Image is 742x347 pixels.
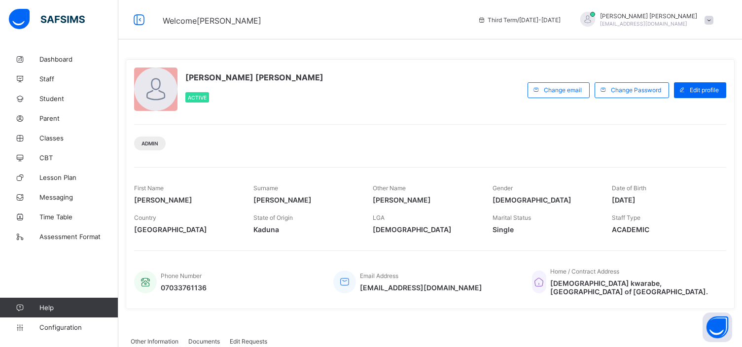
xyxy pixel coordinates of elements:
span: Assessment Format [39,233,118,241]
span: Classes [39,134,118,142]
span: Home / Contract Address [550,268,619,275]
span: [DEMOGRAPHIC_DATA] kwarabe, [GEOGRAPHIC_DATA] of [GEOGRAPHIC_DATA]. [550,279,716,296]
span: Help [39,304,118,312]
span: Documents [188,338,220,345]
span: Surname [253,184,278,192]
span: Staff Type [612,214,640,221]
span: Marital Status [493,214,531,221]
span: Change Password [611,86,661,94]
span: session/term information [478,16,561,24]
span: Active [188,95,207,101]
img: safsims [9,9,85,30]
span: CBT [39,154,118,162]
span: Date of Birth [612,184,646,192]
span: Staff [39,75,118,83]
span: Change email [544,86,582,94]
span: [PERSON_NAME] [373,196,477,204]
span: [DEMOGRAPHIC_DATA] [493,196,597,204]
span: [GEOGRAPHIC_DATA] [134,225,239,234]
span: Edit profile [690,86,719,94]
span: Student [39,95,118,103]
span: [PERSON_NAME] [PERSON_NAME] [600,12,697,20]
span: [EMAIL_ADDRESS][DOMAIN_NAME] [600,21,687,27]
span: [DEMOGRAPHIC_DATA] [373,225,477,234]
span: Welcome [PERSON_NAME] [163,16,261,26]
span: [PERSON_NAME] [253,196,358,204]
span: State of Origin [253,214,293,221]
span: [EMAIL_ADDRESS][DOMAIN_NAME] [360,283,482,292]
span: Parent [39,114,118,122]
span: Configuration [39,323,118,331]
button: Open asap [703,312,732,342]
span: Phone Number [161,272,202,279]
span: Email Address [360,272,398,279]
span: Messaging [39,193,118,201]
span: Kaduna [253,225,358,234]
span: Time Table [39,213,118,221]
span: Edit Requests [230,338,267,345]
span: Other Information [131,338,178,345]
span: LGA [373,214,385,221]
span: First Name [134,184,164,192]
span: ACADEMIC [612,225,716,234]
span: [PERSON_NAME] [PERSON_NAME] [185,72,323,82]
span: [DATE] [612,196,716,204]
span: Country [134,214,156,221]
span: Other Name [373,184,406,192]
span: Lesson Plan [39,173,118,181]
span: Gender [493,184,513,192]
span: [PERSON_NAME] [134,196,239,204]
span: Single [493,225,597,234]
div: FrancisVICTOR [570,12,718,28]
span: Admin [141,140,158,146]
span: Dashboard [39,55,118,63]
span: 07033761136 [161,283,207,292]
